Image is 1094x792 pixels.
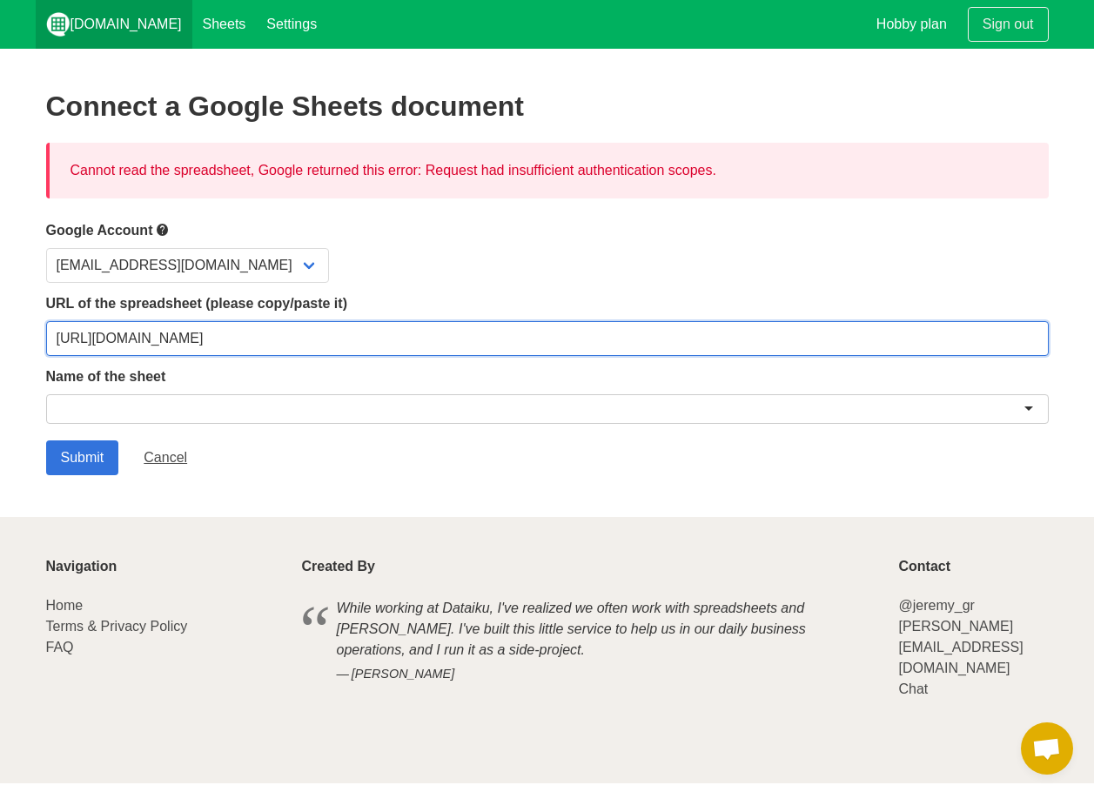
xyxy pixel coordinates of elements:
[1021,722,1073,775] a: Open chat
[302,595,878,687] blockquote: While working at Dataiku, I've realized we often work with spreadsheets and [PERSON_NAME]. I've b...
[898,619,1023,675] a: [PERSON_NAME][EMAIL_ADDRESS][DOMAIN_NAME]
[302,559,878,574] p: Created By
[46,143,1049,198] div: Cannot read the spreadsheet, Google returned this error: Request had insufficient authentication ...
[968,7,1049,42] a: Sign out
[46,91,1049,122] h2: Connect a Google Sheets document
[46,12,70,37] img: logo_v2_white.png
[129,440,202,475] a: Cancel
[46,219,1049,241] label: Google Account
[337,665,843,684] cite: [PERSON_NAME]
[46,598,84,613] a: Home
[898,681,928,696] a: Chat
[46,293,1049,314] label: URL of the spreadsheet (please copy/paste it)
[46,559,281,574] p: Navigation
[898,559,1048,574] p: Contact
[898,598,974,613] a: @jeremy_gr
[46,366,1049,387] label: Name of the sheet
[46,440,119,475] input: Submit
[46,321,1049,356] input: Should start with https://docs.google.com/spreadsheets/d/
[46,619,188,634] a: Terms & Privacy Policy
[46,640,74,654] a: FAQ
